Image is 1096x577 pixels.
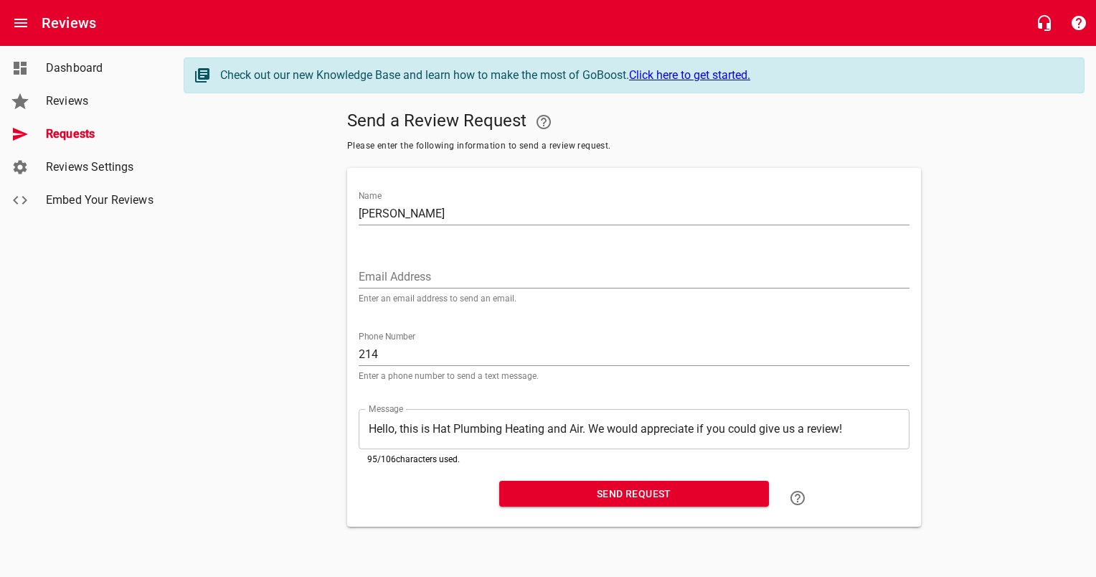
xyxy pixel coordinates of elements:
span: Dashboard [46,60,155,77]
h6: Reviews [42,11,96,34]
span: Embed Your Reviews [46,192,155,209]
span: Requests [46,126,155,143]
button: Live Chat [1027,6,1062,40]
h5: Send a Review Request [347,105,921,139]
p: Enter a phone number to send a text message. [359,372,910,380]
a: Learn how to "Send a Review Request" [780,481,815,515]
p: Enter an email address to send an email. [359,294,910,303]
label: Phone Number [359,332,415,341]
span: Reviews [46,93,155,110]
a: Click here to get started. [629,68,750,82]
span: Send Request [511,485,757,503]
textarea: Hello, this is Hat Plumbing Heating and Air. We would appreciate if you could give us a review! [369,422,899,436]
button: Support Portal [1062,6,1096,40]
a: Your Google or Facebook account must be connected to "Send a Review Request" [526,105,561,139]
button: Send Request [499,481,769,507]
span: Please enter the following information to send a review request. [347,139,921,154]
button: Open drawer [4,6,38,40]
div: Check out our new Knowledge Base and learn how to make the most of GoBoost. [220,67,1069,84]
span: 95 / 106 characters used. [367,454,460,464]
label: Name [359,192,382,200]
span: Reviews Settings [46,159,155,176]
